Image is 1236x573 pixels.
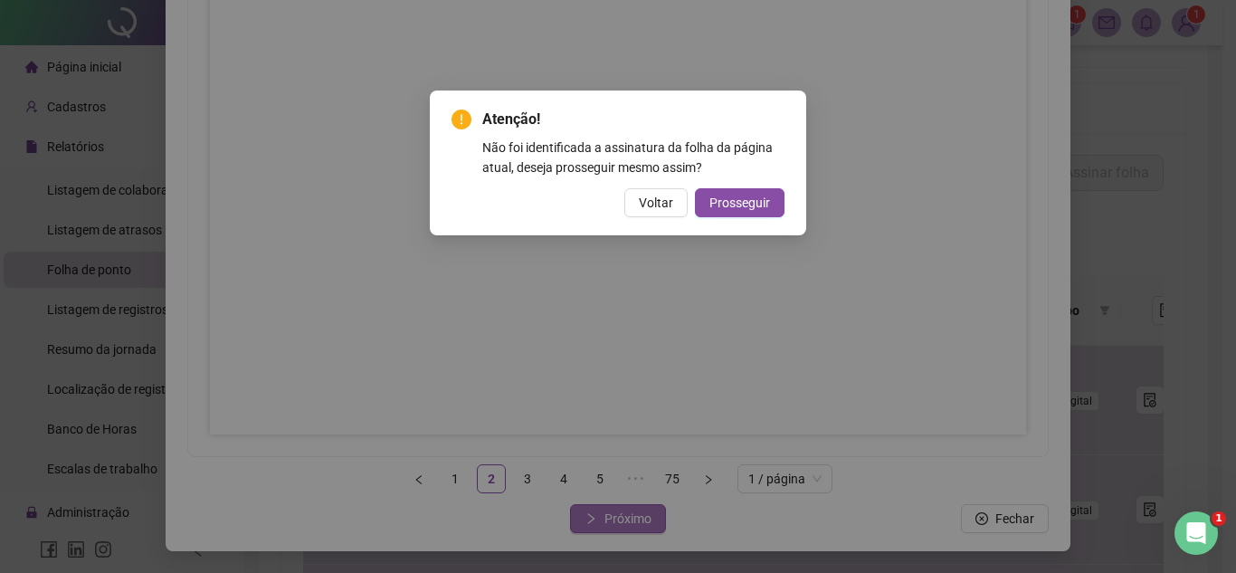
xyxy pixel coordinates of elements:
[695,188,784,217] button: Prosseguir
[639,193,673,213] span: Voltar
[624,188,688,217] button: Voltar
[482,109,784,130] span: Atenção!
[482,138,784,177] div: Não foi identificada a assinatura da folha da página atual, deseja prosseguir mesmo assim?
[1174,511,1218,555] iframe: Intercom live chat
[1212,511,1226,526] span: 1
[709,193,770,213] span: Prosseguir
[452,110,471,129] span: exclamation-circle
